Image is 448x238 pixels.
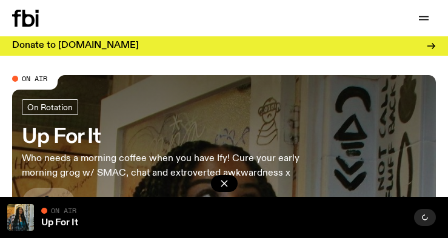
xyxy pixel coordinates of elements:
a: Up For It [41,218,78,228]
p: Who needs a morning coffee when you have Ify! Cure your early morning grog w/ SMAC, chat and extr... [22,151,332,180]
span: On Rotation [27,102,73,111]
h3: Donate to [DOMAIN_NAME] [12,41,139,50]
span: On Air [22,74,47,82]
a: On Rotation [22,99,78,115]
a: Up For ItWho needs a morning coffee when you have Ify! Cure your early morning grog w/ SMAC, chat... [22,99,332,219]
h3: Up For It [22,127,332,147]
span: On Air [51,207,76,214]
img: Ify - a Brown Skin girl with black braided twists, looking up to the side with her tongue stickin... [7,204,34,231]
